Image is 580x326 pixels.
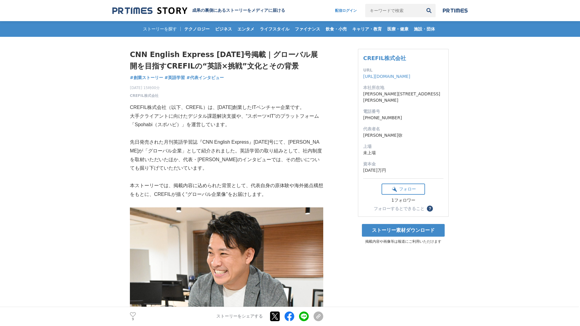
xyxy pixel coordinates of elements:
[329,4,363,17] a: 配信ログイン
[363,91,443,104] dd: [PERSON_NAME][STREET_ADDRESS][PERSON_NAME]
[292,26,323,32] span: ファイナンス
[292,21,323,37] a: ファイナンス
[186,75,224,80] span: #代表インタビュー
[112,7,285,15] a: 成果の裏側にあるストーリーをメディアに届ける 成果の裏側にあるストーリーをメディアに届ける
[350,21,384,37] a: キャリア・教育
[130,49,323,72] h1: CNN English Express [DATE]号掲載｜グローバル展開を目指すCREFILの“英語×挑戦”文化とその背景
[363,108,443,115] dt: 電話番号
[186,75,224,81] a: #代表インタビュー
[130,103,323,112] p: CREFIL株式会社（以下、CREFIL）は、[DATE]創業したITベンチャー企業です。
[112,7,187,15] img: 成果の裏側にあるストーリーをメディアに届ける
[323,21,349,37] a: 飲食・小売
[362,224,445,237] a: ストーリー素材ダウンロード
[257,21,292,37] a: ライフスタイル
[130,181,323,199] p: 本ストーリーでは、掲載内容に込められた背景として、代表自身の原体験や海外拠点構想をもとに、CREFILが描く“グローバル企業像”をお届けします。
[427,206,433,212] button: ？
[363,143,443,150] dt: 上場
[363,115,443,121] dd: [PHONE_NUMBER]
[363,67,443,73] dt: URL
[213,26,234,32] span: ビジネス
[411,26,437,32] span: 施設・団体
[363,132,443,139] dd: [PERSON_NAME]弥
[385,26,411,32] span: 医療・健康
[363,55,406,61] a: CREFIL株式会社
[443,8,468,13] img: prtimes
[363,85,443,91] dt: 本社所在地
[130,138,323,173] p: 先日発売された月刊英語学習誌『CNN English Express』[DATE]号にて、[PERSON_NAME]が「グローバル企業」として紹介されました。英語学習の取り組みとして、社内制度を...
[363,167,443,174] dd: [DATE]万円
[363,161,443,167] dt: 資本金
[358,239,449,244] p: 掲載内容や画像等は報道にご利用いただけます
[235,21,257,37] a: エンタメ
[363,126,443,132] dt: 代表者名
[182,26,212,32] span: テクノロジー
[411,21,437,37] a: 施設・団体
[382,184,425,195] button: フォロー
[382,198,425,203] div: 1フォロワー
[235,26,257,32] span: エンタメ
[428,206,432,211] span: ？
[130,75,163,81] a: #創業ストーリー
[130,112,323,129] p: 大手クライアントに向けたデジタル課題解決支援や、“スポーツ×IT”のプラットフォーム「Spohabi（スポハビ）」を運営しています。
[323,26,349,32] span: 飲食・小売
[374,206,424,211] div: フォローするとできること
[192,8,285,13] h2: 成果の裏側にあるストーリーをメディアに届ける
[213,21,234,37] a: ビジネス
[363,74,410,79] a: [URL][DOMAIN_NAME]
[363,150,443,156] dd: 未上場
[130,85,160,91] span: [DATE] 15時00分
[216,314,263,319] p: ストーリーをシェアする
[182,21,212,37] a: テクノロジー
[422,4,436,17] button: 検索
[257,26,292,32] span: ライフスタイル
[350,26,384,32] span: キャリア・教育
[165,75,185,80] span: #英語学習
[130,93,159,98] a: CREFIL株式会社
[130,318,136,321] p: 9
[385,21,411,37] a: 医療・健康
[165,75,185,81] a: #英語学習
[130,75,163,80] span: #創業ストーリー
[365,4,422,17] input: キーワードで検索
